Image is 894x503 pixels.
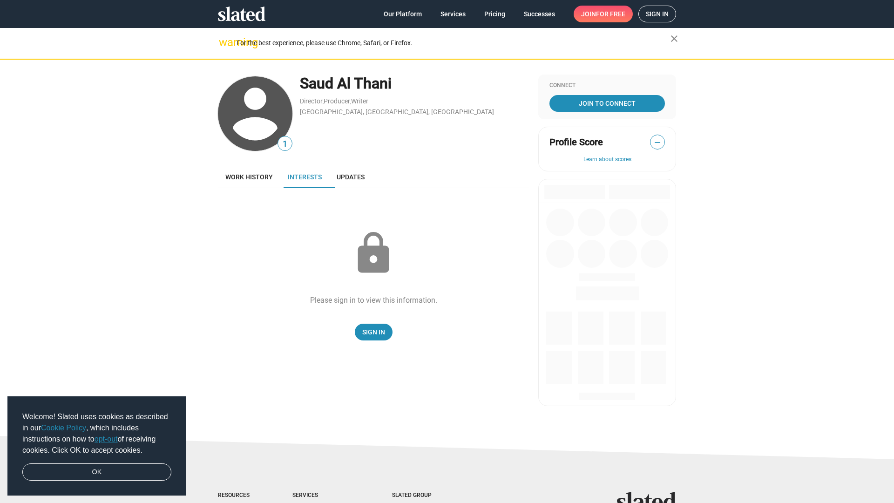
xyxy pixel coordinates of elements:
a: Successes [516,6,562,22]
span: Our Platform [384,6,422,22]
a: Sign In [355,324,393,340]
span: Welcome! Slated uses cookies as described in our , which includes instructions on how to of recei... [22,411,171,456]
div: For the best experience, please use Chrome, Safari, or Firefox. [237,37,670,49]
span: Interests [288,173,322,181]
a: Join To Connect [549,95,665,112]
div: Please sign in to view this information. [310,295,437,305]
a: Pricing [477,6,513,22]
a: Interests [280,166,329,188]
span: Sign in [646,6,669,22]
mat-icon: close [669,33,680,44]
span: Join To Connect [551,95,663,112]
span: for free [596,6,625,22]
a: Writer [351,97,368,105]
div: Saud Al Thani [300,74,529,94]
a: Producer [324,97,350,105]
span: Work history [225,173,273,181]
a: Sign in [638,6,676,22]
div: Slated Group [392,492,455,499]
a: dismiss cookie message [22,463,171,481]
span: Join [581,6,625,22]
span: Services [440,6,466,22]
span: 1 [278,138,292,150]
span: , [323,99,324,104]
a: Updates [329,166,372,188]
a: opt-out [95,435,118,443]
a: Services [433,6,473,22]
a: [GEOGRAPHIC_DATA], [GEOGRAPHIC_DATA], [GEOGRAPHIC_DATA] [300,108,494,116]
button: Learn about scores [549,156,665,163]
span: , [350,99,351,104]
div: Services [292,492,355,499]
a: Joinfor free [574,6,633,22]
span: Profile Score [549,136,603,149]
span: Successes [524,6,555,22]
span: Sign In [362,324,385,340]
div: Connect [549,82,665,89]
a: Work history [218,166,280,188]
a: Our Platform [376,6,429,22]
a: Cookie Policy [41,424,86,432]
span: Pricing [484,6,505,22]
div: Resources [218,492,255,499]
mat-icon: warning [219,37,230,48]
a: Director [300,97,323,105]
span: — [650,136,664,149]
span: Updates [337,173,365,181]
div: cookieconsent [7,396,186,496]
mat-icon: lock [350,230,397,277]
